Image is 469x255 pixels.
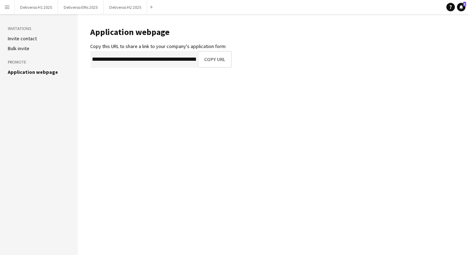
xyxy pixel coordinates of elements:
button: Copy URL [198,51,232,68]
a: Invite contact [8,35,37,42]
h1: Application webpage [90,27,232,37]
span: 3 [463,2,466,6]
div: Copy this URL to share a link to your company's application form: [90,43,232,49]
h3: Invitations [8,25,70,32]
button: Deliveroo H2 2025 [104,0,147,14]
a: Application webpage [8,69,58,75]
button: Deliveroo H1 2025 [15,0,58,14]
h3: Promote [8,59,70,65]
a: 3 [457,3,465,11]
a: Bulk invite [8,45,29,52]
button: Deliveroo EMs 2025 [58,0,104,14]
